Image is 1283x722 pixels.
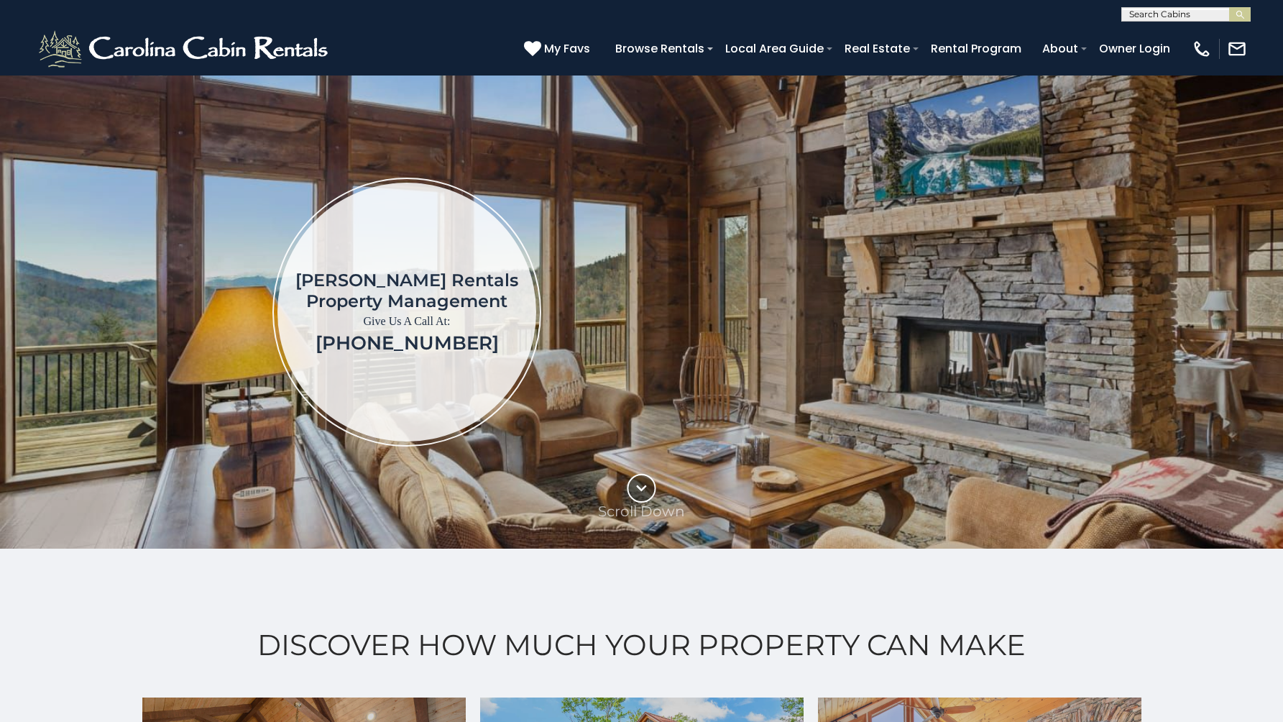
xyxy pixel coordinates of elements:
[36,27,334,70] img: White-1-2.png
[1092,36,1177,61] a: Owner Login
[718,36,831,61] a: Local Area Guide
[1035,36,1085,61] a: About
[295,270,518,311] h1: [PERSON_NAME] Rentals Property Management
[295,311,518,332] p: Give Us A Call At:
[608,36,712,61] a: Browse Rentals
[524,40,594,58] a: My Favs
[1227,39,1247,59] img: mail-regular-white.png
[924,36,1029,61] a: Rental Program
[36,629,1247,662] h2: Discover How Much Your Property Can Make
[837,36,917,61] a: Real Estate
[773,118,1242,506] iframe: New Contact Form
[316,332,499,355] a: [PHONE_NUMBER]
[1192,39,1212,59] img: phone-regular-white.png
[544,40,590,58] span: My Favs
[598,503,685,520] p: Scroll Down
